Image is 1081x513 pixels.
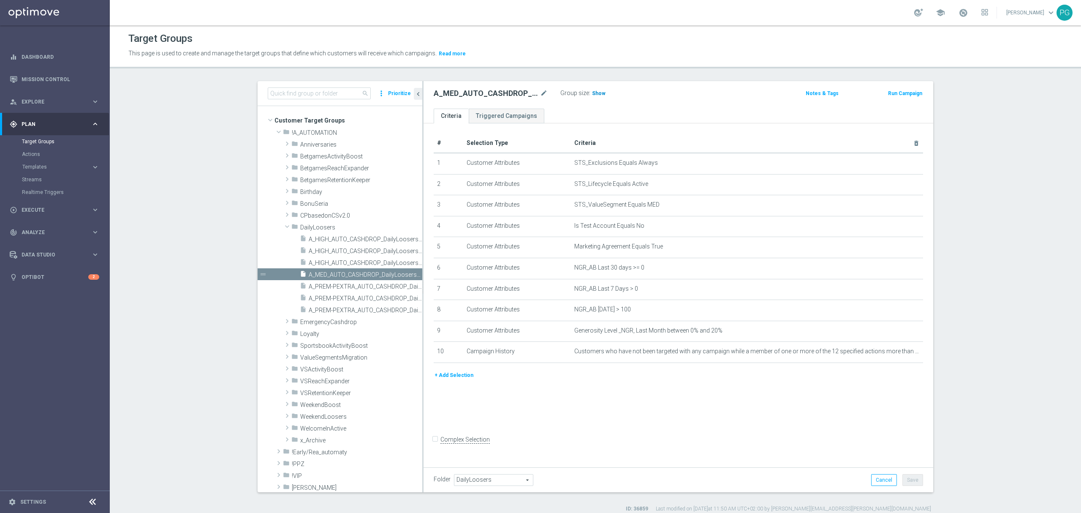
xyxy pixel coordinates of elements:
[300,247,307,256] i: insert_drive_file
[309,295,422,302] span: A_PREM-PEXTRA_AUTO_CASHDROP_DailyLoosers_250PLN_1d
[300,425,422,432] span: WelcomeInActive
[292,129,422,136] span: !A_AUTOMATION
[434,153,463,174] td: 1
[434,300,463,321] td: 8
[291,140,298,150] i: folder
[128,50,437,57] span: This page is used to create and manage the target groups that define which customers will receive...
[291,188,298,197] i: folder
[434,237,463,258] td: 5
[291,436,298,446] i: folder
[309,259,422,267] span: A_HIGH_AUTO_CASHDROP_DailyLoosers_500PLN_1d
[300,165,422,172] span: BetgamesReachExpander
[300,141,422,148] span: Anniversaries
[300,200,422,207] span: BonuSeria
[292,449,422,456] span: !Early/Rea_automaty
[434,109,469,123] a: Criteria
[10,229,17,236] i: track_changes
[9,274,100,281] button: lightbulb Optibot 2
[291,164,298,174] i: folder
[1005,6,1057,19] a: [PERSON_NAME]keyboard_arrow_down
[22,122,91,127] span: Plan
[574,306,631,313] span: NGR_AB [DATE] > 100
[22,230,91,235] span: Analyze
[291,341,298,351] i: folder
[434,195,463,216] td: 3
[414,90,422,98] i: chevron_left
[300,366,422,373] span: VSActivityBoost
[292,472,422,480] span: !VIP
[9,251,100,258] button: Data Studio keyboard_arrow_right
[309,236,422,243] span: A_HIGH_AUTO_CASHDROP_DailyLoosers_100PLN_1d
[22,207,91,213] span: Execute
[387,88,412,99] button: Prioritize
[22,135,109,148] div: Target Groups
[22,252,91,257] span: Data Studio
[1057,5,1073,21] div: PG
[9,229,100,236] button: track_changes Analyze keyboard_arrow_right
[574,139,596,146] span: Criteria
[1046,8,1056,17] span: keyboard_arrow_down
[22,46,99,68] a: Dashboard
[434,134,463,153] th: #
[292,484,422,491] span: And&#x17C;elika B.
[300,224,422,231] span: DailyLoosers
[434,371,474,380] button: + Add Selection
[936,8,945,17] span: school
[434,476,451,483] label: Folder
[300,177,422,184] span: BetgamesRetentionKeeper
[300,188,422,196] span: Birthday
[592,90,606,96] span: Show
[300,401,422,409] span: WeekendBoost
[22,161,109,173] div: Templates
[574,348,920,355] span: Customers who have not been targeted with any campaign while a member of one or more of the 12 sp...
[291,176,298,186] i: folder
[463,258,571,279] td: Customer Attributes
[283,448,290,458] i: folder
[463,237,571,258] td: Customer Attributes
[9,54,100,60] button: equalizer Dashboard
[9,98,100,105] div: person_search Explore keyboard_arrow_right
[268,87,371,99] input: Quick find group or folder
[10,98,91,106] div: Explore
[463,134,571,153] th: Selection Type
[10,98,17,106] i: person_search
[463,342,571,363] td: Campaign History
[291,353,298,363] i: folder
[10,251,91,259] div: Data Studio
[434,279,463,300] td: 7
[291,424,298,434] i: folder
[434,216,463,237] td: 4
[10,266,99,288] div: Optibot
[463,195,571,216] td: Customer Attributes
[300,413,422,420] span: WeekendLoosers
[309,307,422,314] span: A_PREM-PEXTRA_AUTO_CASHDROP_DailyLoosers_500PLN_1d
[434,88,538,98] h2: A_MED_AUTO_CASHDROP_DailyLoosers_30PLN_1d
[10,273,17,281] i: lightbulb
[574,285,638,292] span: NGR_AB Last 7 Days > 0
[10,206,91,214] div: Execute
[574,201,660,208] span: STS_ValueSegment Equals MED
[22,164,83,169] span: Templates
[291,401,298,410] i: folder
[22,164,100,170] div: Templates keyboard_arrow_right
[434,258,463,279] td: 6
[300,354,422,361] span: ValueSegmentsMigration
[434,342,463,363] td: 10
[9,207,100,213] div: play_circle_outline Execute keyboard_arrow_right
[283,472,290,481] i: folder
[463,216,571,237] td: Customer Attributes
[574,264,644,271] span: NGR_AB Last 30 days >= 0
[463,300,571,321] td: Customer Attributes
[300,212,422,219] span: CPbasedonCSv2.0
[291,199,298,209] i: folder
[9,121,100,128] div: gps_fixed Plan keyboard_arrow_right
[300,390,422,397] span: VSRetentionKeeper
[440,436,490,444] label: Complex Selection
[91,163,99,171] i: keyboard_arrow_right
[438,49,467,58] button: Read more
[274,115,422,126] span: Customer Target Groups
[300,330,422,338] span: Loyalty
[291,223,298,233] i: folder
[574,159,658,166] span: STS_Exclusions Equals Always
